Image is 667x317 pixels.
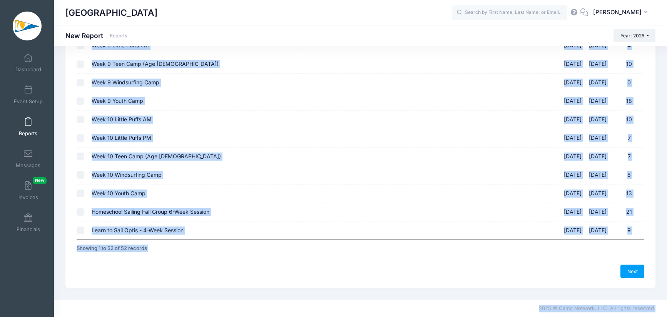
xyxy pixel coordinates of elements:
td: [DATE] [560,111,585,129]
span: Week 9 Teen Camp (Age [DEMOGRAPHIC_DATA]) [92,60,219,67]
span: Week 10 Little Puffs PM [92,134,151,141]
div: Showing 1 to 52 of 52 records [77,240,147,257]
td: [DATE] [585,55,610,74]
td: [DATE] [585,203,610,221]
td: [DATE] [560,148,585,166]
td: 9 [610,221,644,240]
span: Week 10 Teen Camp (Age [DEMOGRAPHIC_DATA]) [92,153,221,159]
span: New [33,177,47,184]
td: [DATE] [585,129,610,148]
td: 18 [610,92,644,111]
span: Week 10 Windsurfing Camp [92,171,162,178]
a: Reports [110,33,127,39]
td: [DATE] [560,166,585,184]
a: Event Setup [10,81,47,108]
span: Week 10 Little Puffs AM [92,116,152,122]
button: Year: 2025 [614,29,655,42]
span: Dashboard [15,66,41,73]
span: Reports [19,130,37,137]
span: [PERSON_NAME] [593,8,642,17]
span: Week 9 Little Puffs PM [92,42,149,49]
a: Financials [10,209,47,236]
td: 21 [610,203,644,221]
td: [DATE] [560,55,585,74]
input: Search by First Name, Last Name, or Email... [452,5,567,20]
td: [DATE] [560,184,585,203]
td: [DATE] [560,203,585,221]
a: InvoicesNew [10,177,47,204]
a: Reports [10,113,47,140]
td: [DATE] [560,92,585,111]
a: Messages [10,145,47,172]
span: Week 10 Youth Camp [92,190,145,196]
td: 10 [610,55,644,74]
td: [DATE] [585,166,610,184]
td: [DATE] [560,74,585,92]
td: [DATE] [560,221,585,240]
td: [DATE] [585,221,610,240]
span: Homeschool Sailing Fall Group 6-Week Session [92,208,209,215]
img: Clearwater Community Sailing Center [13,12,42,40]
td: [DATE] [585,74,610,92]
td: [DATE] [585,111,610,129]
td: 7 [610,148,644,166]
h1: New Report [65,32,127,40]
td: 13 [610,184,644,203]
span: Event Setup [14,98,43,105]
td: [DATE] [585,148,610,166]
span: Learn to Sail Optis - 4-Week Session [92,227,184,233]
td: 8 [610,166,644,184]
a: Next [620,265,644,278]
span: Financials [17,226,40,233]
a: Dashboard [10,49,47,76]
td: [DATE] [560,129,585,148]
td: 0 [610,74,644,92]
td: 10 [610,111,644,129]
span: Year: 2025 [620,33,644,39]
span: 2025 © Camp Network, LLC. All rights reserved. [539,305,655,311]
button: [PERSON_NAME] [588,4,655,22]
span: Week 9 Windsurfing Camp [92,79,159,86]
span: Week 9 Youth Camp [92,97,143,104]
td: [DATE] [585,92,610,111]
span: Invoices [18,194,38,201]
span: Messages [16,162,40,169]
td: [DATE] [585,184,610,203]
h1: [GEOGRAPHIC_DATA] [65,4,157,22]
td: 7 [610,129,644,148]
